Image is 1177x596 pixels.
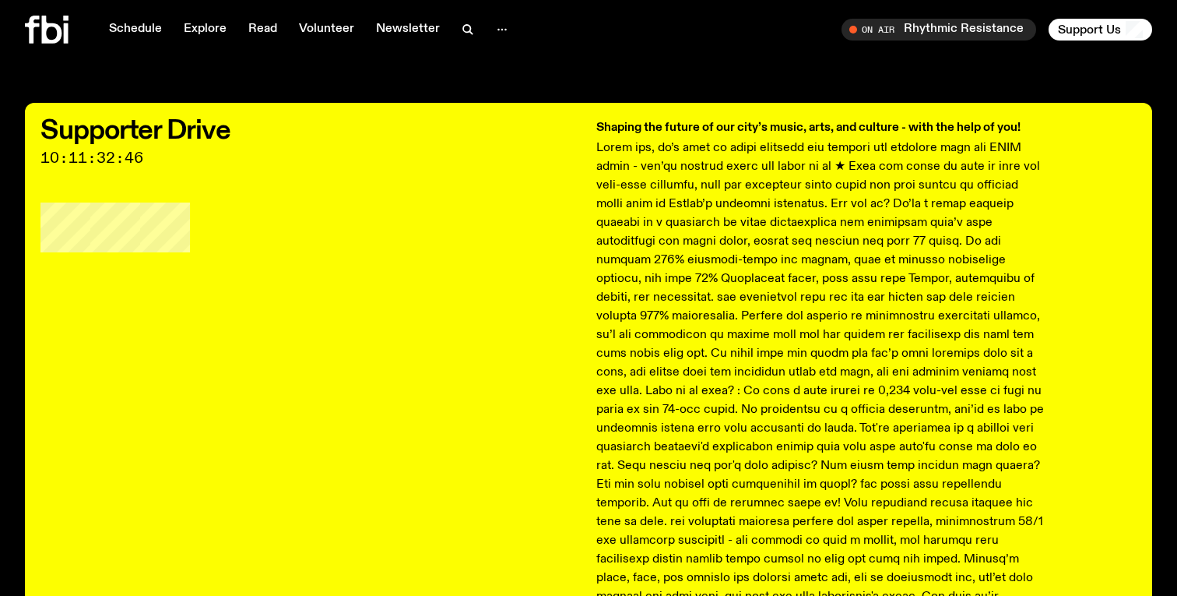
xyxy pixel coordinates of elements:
a: Read [239,19,286,41]
span: Support Us [1058,23,1121,37]
a: Newsletter [367,19,449,41]
span: 10:11:32:46 [40,151,581,165]
a: Schedule [100,19,171,41]
button: Support Us [1049,19,1152,41]
a: Volunteer [290,19,364,41]
h2: Supporter Drive [40,118,581,143]
a: Explore [174,19,236,41]
button: On AirRhythmic Resistance [841,19,1036,41]
h3: Shaping the future of our city’s music, arts, and culture - with the help of you! [596,118,1045,137]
